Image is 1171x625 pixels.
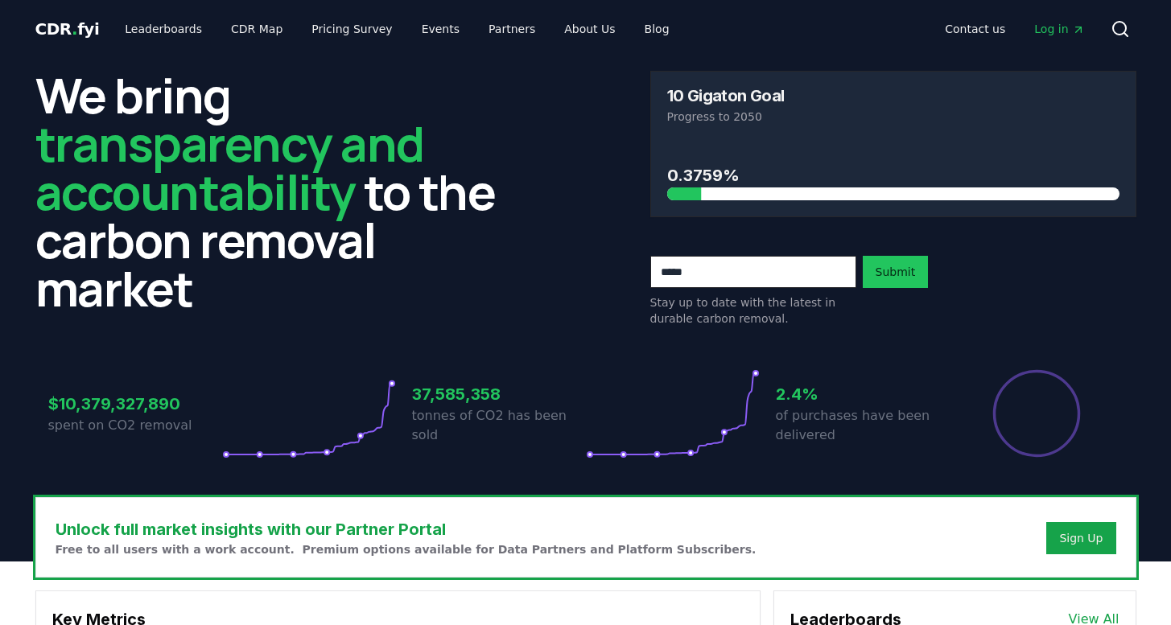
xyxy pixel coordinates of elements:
[667,163,1119,187] h3: 0.3759%
[412,382,586,406] h3: 37,585,358
[112,14,682,43] nav: Main
[35,71,522,312] h2: We bring to the carbon removal market
[667,109,1119,125] p: Progress to 2050
[1034,21,1084,37] span: Log in
[35,19,100,39] span: CDR fyi
[932,14,1018,43] a: Contact us
[35,18,100,40] a: CDR.fyi
[35,110,424,224] span: transparency and accountability
[1059,530,1103,546] a: Sign Up
[1046,522,1115,554] button: Sign Up
[992,368,1082,458] div: Percentage of sales delivered
[776,382,950,406] h3: 2.4%
[863,256,929,288] button: Submit
[48,392,222,416] h3: $10,379,327,890
[409,14,472,43] a: Events
[299,14,405,43] a: Pricing Survey
[56,541,757,557] p: Free to all users with a work account. Premium options available for Data Partners and Platform S...
[632,14,682,43] a: Blog
[412,406,586,445] p: tonnes of CO2 has been sold
[48,416,222,435] p: spent on CO2 removal
[56,517,757,541] h3: Unlock full market insights with our Partner Portal
[650,294,856,327] p: Stay up to date with the latest in durable carbon removal.
[551,14,628,43] a: About Us
[776,406,950,445] p: of purchases have been delivered
[1021,14,1097,43] a: Log in
[218,14,295,43] a: CDR Map
[932,14,1097,43] nav: Main
[72,19,77,39] span: .
[476,14,548,43] a: Partners
[667,88,785,104] h3: 10 Gigaton Goal
[112,14,215,43] a: Leaderboards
